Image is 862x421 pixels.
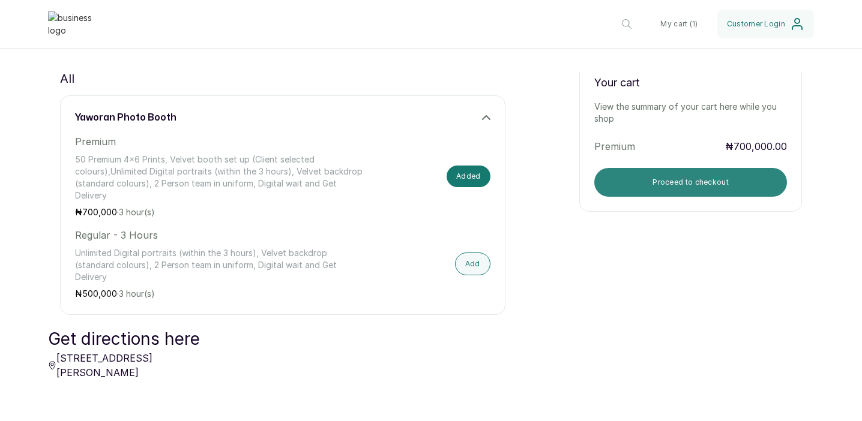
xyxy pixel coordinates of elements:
[75,228,366,242] p: Regular - 3 Hours
[455,252,490,275] button: Add
[119,288,155,299] span: 3 hour(s)
[48,351,227,380] p: [STREET_ADDRESS][PERSON_NAME]
[594,168,787,197] button: Proceed to checkout
[82,207,117,217] span: 700,000
[727,19,785,29] span: Customer Login
[717,10,814,38] button: Customer Login
[60,69,74,88] p: All
[75,247,366,283] p: Unlimited Digital portraits (within the 3 hours), Velvet backdrop (standard colours), 2 Person te...
[48,327,227,351] p: Get directions here
[594,101,787,125] p: View the summary of your cart here while you shop
[48,11,96,37] img: business logo
[75,110,176,125] h3: yaworan photo booth
[82,288,117,299] span: 500,000
[651,10,707,38] button: My cart (1)
[447,166,490,187] button: Added
[75,288,366,300] p: ₦ ·
[75,154,366,202] p: 50 Premium 4x6 Prints, Velvet booth set up (Client selected colours),Unlimited Digital portraits ...
[119,207,155,217] span: 3 hour(s)
[725,139,787,154] p: ₦700,000.00
[594,74,787,91] p: Your cart
[594,139,725,154] p: Premium
[75,206,366,218] p: ₦ ·
[75,134,366,149] p: Premium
